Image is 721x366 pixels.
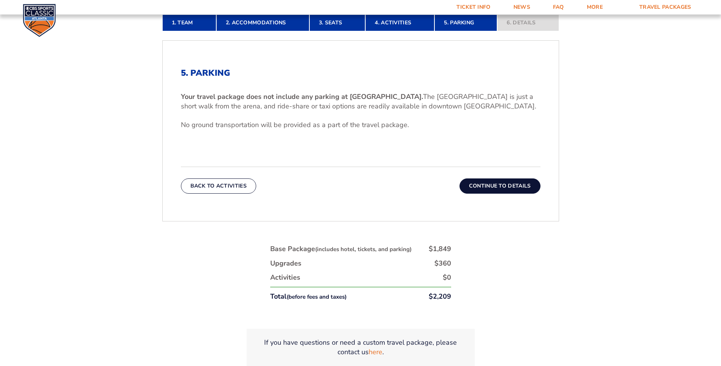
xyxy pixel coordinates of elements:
h2: 5. Parking [181,68,540,78]
a: 3. Seats [309,14,365,31]
a: 4. Activities [365,14,434,31]
p: The [GEOGRAPHIC_DATA] is just a short walk from the arena, and ride-share or taxi options are rea... [181,92,540,111]
p: If you have questions or need a custom travel package, please contact us . [256,338,466,357]
button: Continue To Details [460,178,540,194]
small: (before fees and taxes) [287,293,347,301]
div: Base Package [270,244,412,254]
a: 2. Accommodations [216,14,309,31]
div: $1,849 [429,244,451,254]
button: Back To Activities [181,178,256,194]
b: Your travel package does not include any parking at [GEOGRAPHIC_DATA]. [181,92,423,101]
a: 1. Team [162,14,216,31]
p: No ground transportation will be provided as a part of the travel package. [181,120,540,130]
div: $2,209 [429,292,451,301]
div: $360 [434,259,451,268]
div: $0 [443,273,451,282]
div: Upgrades [270,259,301,268]
a: here [369,347,382,357]
small: (includes hotel, tickets, and parking) [315,245,412,253]
div: Total [270,292,347,301]
div: Activities [270,273,300,282]
img: CBS Sports Classic [23,4,56,37]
